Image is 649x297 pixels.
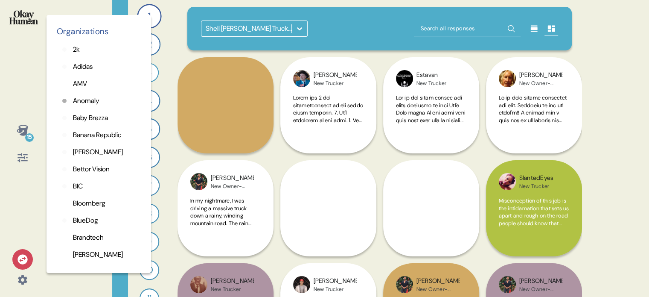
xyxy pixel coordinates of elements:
[139,232,159,252] div: 9
[73,198,105,209] p: Bloomberg
[73,215,98,226] p: BlueDog
[73,113,108,123] p: Baby Brezza
[211,286,254,293] div: New Trucker
[519,183,554,190] div: New Trucker
[73,232,104,243] p: Brandtech
[73,250,123,260] p: [PERSON_NAME]
[293,276,310,293] img: profilepic_6607632739316811.jpg
[519,80,562,87] div: New Owner-Operator
[139,260,159,280] div: 10
[314,276,357,286] div: [PERSON_NAME]
[314,80,357,87] div: New Trucker
[416,71,447,80] div: Estavan
[53,25,112,38] div: Organizations
[73,147,123,157] p: [PERSON_NAME]
[211,183,254,190] div: New Owner-Operator
[190,276,207,293] img: profilepic_6580702128709085.jpg
[293,70,310,87] img: profilepic_6149036291871425.jpg
[138,33,160,56] div: 2
[9,10,38,24] img: okayhuman.3b1b6348.png
[25,133,34,142] div: 15
[519,276,562,286] div: [PERSON_NAME]
[73,44,80,55] p: 2k
[140,63,158,82] div: 3
[73,79,87,89] p: AMV
[396,70,413,87] img: profilepic_6419625861420333.jpg
[138,147,160,168] div: 6
[206,24,292,34] div: Shell [PERSON_NAME] Truckers Research
[314,286,357,293] div: New Trucker
[138,118,160,140] div: 5
[519,71,562,80] div: [PERSON_NAME]
[211,276,254,286] div: [PERSON_NAME]
[519,286,562,293] div: New Owner-Operator
[314,71,357,80] div: [PERSON_NAME]
[499,173,516,190] img: profilepic_6371446516225301.jpg
[73,130,122,140] p: Banana Republic
[396,276,413,293] img: profilepic_9711243272284004.jpg
[416,286,460,293] div: New Owner-Operator
[416,276,460,286] div: [PERSON_NAME]
[139,175,160,196] div: 7
[190,173,207,190] img: profilepic_9711243272284004.jpg
[414,21,521,36] input: Search all responses
[73,96,99,106] p: Anomaly
[416,80,447,87] div: New Trucker
[73,181,83,191] p: BIC
[499,276,516,293] img: profilepic_9711243272284004.jpg
[73,164,110,174] p: Bettor Vision
[73,62,93,72] p: Adidas
[138,90,160,112] div: 4
[139,204,159,224] div: 8
[519,173,554,183] div: SlantedEyes
[211,173,254,183] div: [PERSON_NAME]
[499,70,516,87] img: profilepic_6745147788841355.jpg
[137,4,161,28] div: 1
